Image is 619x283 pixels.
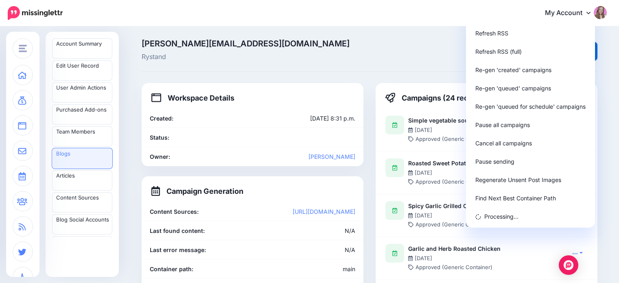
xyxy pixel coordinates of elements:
a: Purchased Add-ons [52,104,112,125]
a: Refresh RSS (full) [469,44,592,59]
li: [DATE] [408,168,436,177]
a: Refresh RSS [469,25,592,41]
b: Last error message: [150,246,206,253]
a: Processing... [469,208,592,224]
a: Blog Social Accounts [52,214,112,235]
b: Simple vegetable soup [408,117,472,124]
a: Blog Branding Templates [52,236,112,257]
span: Rystand [142,52,442,62]
li: Approved (Generic Container) [408,134,497,143]
a: [URL][DOMAIN_NAME] [293,208,355,215]
a: User Admin Actions [52,82,112,103]
a: Account Summary [52,38,112,59]
b: Container path: [150,265,193,272]
a: Re-gen 'queued' campaigns [469,80,592,96]
div: [DATE] 8:31 p.m. [253,114,362,123]
a: Edit User Record [52,60,112,81]
li: [DATE] [408,211,436,220]
li: Approved (Generic Container) [408,263,497,272]
img: Missinglettr [8,6,63,20]
span: [PERSON_NAME][EMAIL_ADDRESS][DOMAIN_NAME] [142,39,442,48]
li: [DATE] [408,125,436,134]
b: Status: [150,134,169,141]
b: Content Sources: [150,208,199,215]
b: Spicy Garlic Grilled Chicken Tacos [408,202,504,209]
a: Pause sending [469,154,592,169]
a: Team Members [52,126,112,147]
div: Open Intercom Messenger [559,255,578,275]
a: Re-gen 'queued for schedule' campaigns [469,99,592,114]
li: Approved (Generic Container) [408,220,497,229]
li: Approved (Generic Container) [408,177,497,186]
h4: Campaign Generation [151,186,243,196]
h4: Campaigns (24 records) [385,93,487,103]
a: Regenerate Unsent Post Images [469,172,592,188]
b: Roasted Sweet Potato and Black Bean Tacos [408,160,532,167]
h4: Workspace Details [151,93,234,103]
div: N/A [253,245,362,254]
a: Cancel all campaigns [469,135,592,151]
a: Find Next Best Container Path [469,190,592,206]
img: menu.png [19,45,27,52]
a: Content Sources [52,192,112,213]
b: Garlic and Herb Roasted Chicken [408,245,501,252]
a: [PERSON_NAME] [308,153,355,160]
b: Created: [150,115,173,122]
a: Pause all campaigns [469,117,592,133]
a: Blogs [52,148,112,169]
a: My Account [537,3,607,23]
b: Owner: [150,153,170,160]
div: N/A [253,226,362,235]
a: Re-gen 'created' campaigns [469,62,592,78]
li: [DATE] [408,254,436,263]
b: Last found content: [150,227,205,234]
a: Articles [52,170,112,191]
div: main [253,264,362,274]
div: My Account [466,4,595,228]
